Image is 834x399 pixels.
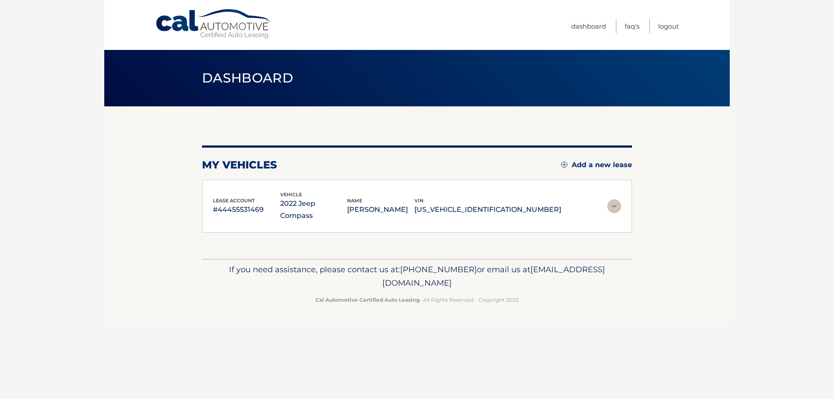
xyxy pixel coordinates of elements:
p: If you need assistance, please contact us at: or email us at [208,263,626,290]
p: - All Rights Reserved - Copyright 2025 [208,295,626,304]
span: vin [414,198,424,204]
p: #44455531469 [213,204,280,216]
span: name [347,198,362,204]
a: Logout [658,19,679,33]
p: [US_VEHICLE_IDENTIFICATION_NUMBER] [414,204,561,216]
h2: my vehicles [202,158,277,171]
span: Dashboard [202,70,293,86]
span: lease account [213,198,255,204]
a: FAQ's [625,19,639,33]
a: Cal Automotive [155,9,272,40]
p: 2022 Jeep Compass [280,198,347,222]
span: vehicle [280,191,302,198]
span: [PHONE_NUMBER] [400,264,477,274]
p: [PERSON_NAME] [347,204,414,216]
img: accordion-rest.svg [607,199,621,213]
a: Add a new lease [561,161,632,169]
a: Dashboard [571,19,606,33]
img: add.svg [561,162,567,168]
strong: Cal Automotive Certified Auto Leasing [315,297,420,303]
